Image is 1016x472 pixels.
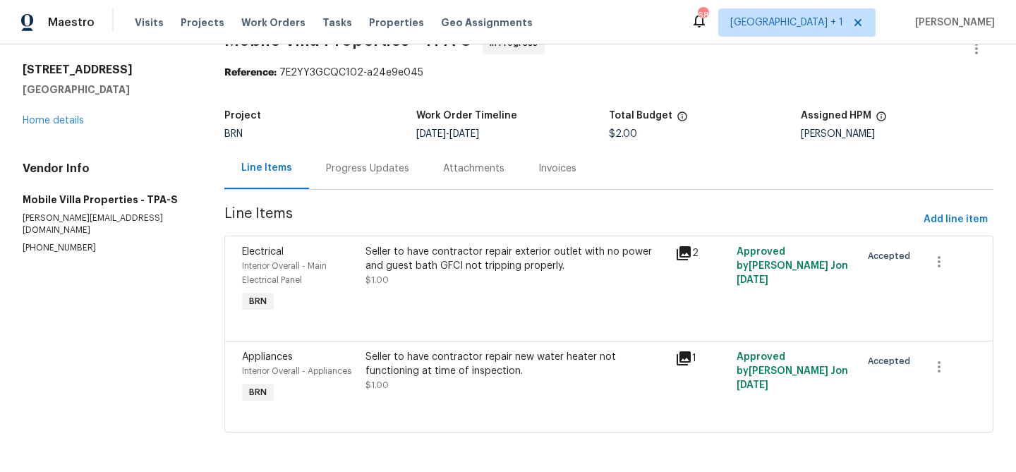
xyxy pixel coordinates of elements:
span: [GEOGRAPHIC_DATA] + 1 [730,16,843,30]
button: Add line item [918,207,993,233]
span: $1.00 [365,381,389,389]
div: 7E2YY3GCQC102-a24e9e045 [224,66,993,80]
h5: Assigned HPM [801,111,871,121]
span: Interior Overall - Main Electrical Panel [242,262,327,284]
span: Approved by [PERSON_NAME] J on [737,247,848,285]
span: BRN [224,129,243,139]
div: 68 [698,8,708,23]
span: BRN [243,385,272,399]
h2: [STREET_ADDRESS] [23,63,190,77]
h5: Work Order Timeline [416,111,517,121]
div: Line Items [241,161,292,175]
div: 2 [675,245,729,262]
div: Seller to have contractor repair new water heater not functioning at time of inspection. [365,350,666,378]
span: Tasks [322,18,352,28]
span: Projects [181,16,224,30]
span: Mobile Villa Properties - TPA-S [224,32,471,49]
span: $2.00 [609,129,637,139]
span: The hpm assigned to this work order. [876,111,887,129]
span: BRN [243,294,272,308]
span: [PERSON_NAME] [909,16,995,30]
span: Interior Overall - Appliances [242,367,351,375]
span: [DATE] [737,380,768,390]
span: Electrical [242,247,284,257]
span: [DATE] [737,275,768,285]
h5: Total Budget [609,111,672,121]
div: 1 [675,350,729,367]
span: [DATE] [449,129,479,139]
span: Maestro [48,16,95,30]
div: Attachments [443,162,504,176]
span: Approved by [PERSON_NAME] J on [737,352,848,390]
span: Accepted [868,354,916,368]
h5: Project [224,111,261,121]
div: [PERSON_NAME] [801,129,993,139]
span: Line Items [224,207,918,233]
div: Invoices [538,162,576,176]
span: Accepted [868,249,916,263]
span: Geo Assignments [441,16,533,30]
div: Seller to have contractor repair exterior outlet with no power and guest bath GFCI not tripping p... [365,245,666,273]
p: [PERSON_NAME][EMAIL_ADDRESS][DOMAIN_NAME] [23,212,190,236]
div: Progress Updates [326,162,409,176]
h5: [GEOGRAPHIC_DATA] [23,83,190,97]
a: Home details [23,116,84,126]
span: The total cost of line items that have been proposed by Opendoor. This sum includes line items th... [677,111,688,129]
span: Properties [369,16,424,30]
span: Visits [135,16,164,30]
h4: Vendor Info [23,162,190,176]
span: $1.00 [365,276,389,284]
span: [DATE] [416,129,446,139]
h5: Mobile Villa Properties - TPA-S [23,193,190,207]
span: Appliances [242,352,293,362]
span: - [416,129,479,139]
p: [PHONE_NUMBER] [23,242,190,254]
span: Work Orders [241,16,306,30]
span: Add line item [924,211,988,229]
b: Reference: [224,68,277,78]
